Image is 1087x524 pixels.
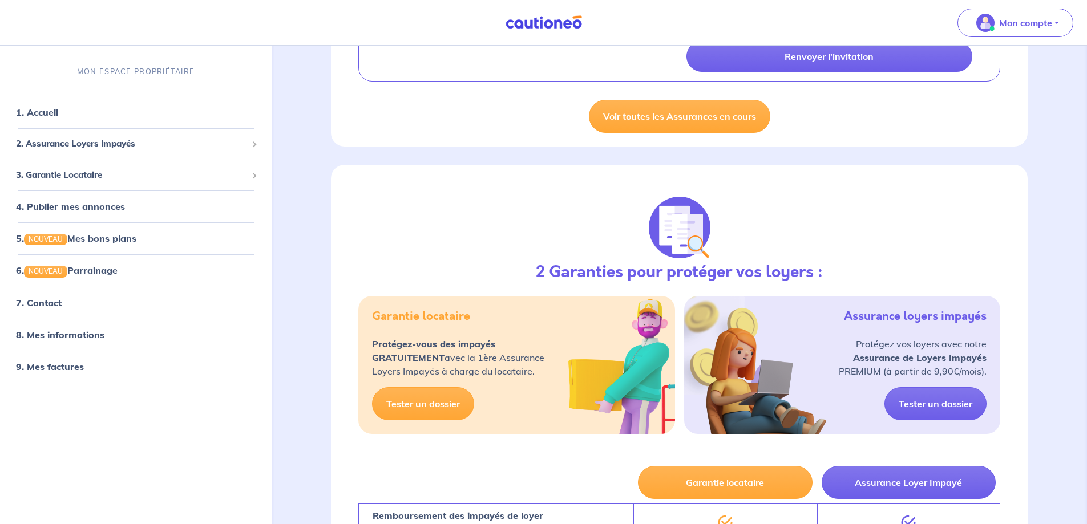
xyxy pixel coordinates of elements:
[373,510,543,521] strong: Remboursement des impayés de loyer
[999,16,1052,30] p: Mon compte
[5,164,267,186] div: 3. Garantie Locataire
[976,14,995,32] img: illu_account_valid_menu.svg
[822,466,996,499] button: Assurance Loyer Impayé
[5,323,267,346] div: 8. Mes informations
[5,291,267,314] div: 7. Contact
[5,133,267,155] div: 2. Assurance Loyers Impayés
[16,201,125,212] a: 4. Publier mes annonces
[372,337,544,378] p: avec la 1ère Assurance Loyers Impayés à charge du locataire.
[853,352,987,363] strong: Assurance de Loyers Impayés
[16,360,84,372] a: 9. Mes factures
[5,259,267,282] div: 6.NOUVEAUParrainage
[16,169,247,182] span: 3. Garantie Locataire
[5,355,267,377] div: 9. Mes factures
[884,387,987,420] a: Tester un dossier
[536,263,823,282] h3: 2 Garanties pour protéger vos loyers :
[5,101,267,124] div: 1. Accueil
[501,15,587,30] img: Cautioneo
[5,227,267,250] div: 5.NOUVEAUMes bons plans
[957,9,1073,37] button: illu_account_valid_menu.svgMon compte
[16,265,118,276] a: 6.NOUVEAUParrainage
[16,328,104,340] a: 8. Mes informations
[844,310,987,323] h5: Assurance loyers impayés
[5,195,267,218] div: 4. Publier mes annonces
[16,137,247,151] span: 2. Assurance Loyers Impayés
[372,310,470,323] h5: Garantie locataire
[372,387,474,420] a: Tester un dossier
[686,41,972,72] a: Renvoyer l'invitation
[839,337,987,378] p: Protégez vos loyers avec notre PREMIUM (à partir de 9,90€/mois).
[638,466,812,499] button: Garantie locataire
[16,296,62,308] a: 7. Contact
[785,51,874,62] p: Renvoyer l'invitation
[16,107,58,118] a: 1. Accueil
[649,197,710,258] img: justif-loupe
[372,338,495,363] strong: Protégez-vous des impayés GRATUITEMENT
[16,233,136,244] a: 5.NOUVEAUMes bons plans
[589,100,770,133] a: Voir toutes les Assurances en cours
[77,66,195,77] p: MON ESPACE PROPRIÉTAIRE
